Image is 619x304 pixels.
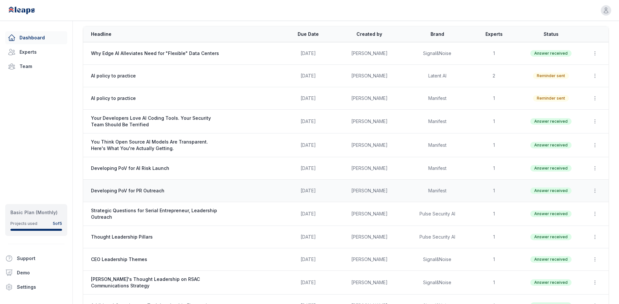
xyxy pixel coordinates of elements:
td: 1 [471,180,517,202]
span: [DATE] [301,234,316,240]
a: Experts [5,46,67,59]
span: Answer received [530,234,572,240]
td: [PERSON_NAME] [335,248,403,271]
a: Dashboard [5,31,67,44]
td: [PERSON_NAME] [335,202,403,226]
td: 1 [471,110,517,133]
span: Answer received [530,279,572,286]
td: [PERSON_NAME] [335,271,403,295]
td: Manifest [403,87,471,110]
span: [DATE] [301,188,316,193]
div: 5 of 5 [53,221,62,226]
span: [PERSON_NAME]'s Thought Leadership on RSAC Communications Strategy [91,276,221,289]
span: Answer received [530,256,572,263]
td: 1 [471,226,517,248]
td: Manifest [403,180,471,202]
td: 1 [471,202,517,226]
td: Pulse Security AI [403,226,471,248]
span: Thought Leadership Pillars [91,234,221,240]
div: Projects used [10,221,37,226]
span: Reminder sent [533,95,569,102]
td: Manifest [403,157,471,180]
td: [PERSON_NAME] [335,180,403,202]
span: [DATE] [301,165,316,171]
span: CEO Leadership Themes [91,256,221,263]
span: Developing PoV for PR Outreach [91,187,221,194]
span: [DATE] [301,211,316,216]
img: Leaps [8,3,49,18]
span: Developing PoV for AI Risk Launch [91,165,221,172]
td: [PERSON_NAME] [335,87,403,110]
span: [DATE] [301,118,316,124]
a: Settings [3,281,70,294]
th: Status [517,26,585,42]
th: Headline [83,26,281,42]
span: AI policy to practice [91,95,221,102]
span: Answer received [530,118,572,125]
td: Signal&Noise [403,42,471,65]
td: Pulse Security AI [403,202,471,226]
td: 1 [471,87,517,110]
span: Answer received [530,211,572,217]
span: Answer received [530,50,572,57]
span: Answer received [530,142,572,148]
span: [DATE] [301,50,316,56]
span: [DATE] [301,142,316,148]
span: [DATE] [301,73,316,78]
td: 1 [471,133,517,157]
td: Manifest [403,110,471,133]
span: Reminder sent [533,73,569,79]
span: Your Developers Love AI Coding Tools. Your Security Team Should Be Terrified [91,115,221,128]
td: 1 [471,42,517,65]
span: AI policy to practice [91,73,221,79]
th: Created by [335,26,403,42]
td: [PERSON_NAME] [335,42,403,65]
th: Brand [403,26,471,42]
td: [PERSON_NAME] [335,65,403,87]
span: Why Edge AI Alleviates Need for "Flexible" Data Centers [91,50,221,57]
th: Due Date [281,26,335,42]
span: [DATE] [301,280,316,285]
td: [PERSON_NAME] [335,157,403,180]
td: [PERSON_NAME] [335,110,403,133]
button: Support [3,252,65,265]
div: Basic Plan (Monthly) [10,209,62,216]
th: Experts [471,26,517,42]
span: Answer received [530,165,572,172]
td: [PERSON_NAME] [335,133,403,157]
a: Team [5,60,67,73]
td: 2 [471,65,517,87]
td: Signal&Noise [403,248,471,271]
td: Latent AI [403,65,471,87]
td: Manifest [403,133,471,157]
td: 1 [471,157,517,180]
span: Strategic Questions for Serial Entrepreneur, Leadership Outreach [91,207,221,220]
td: [PERSON_NAME] [335,226,403,248]
td: 1 [471,248,517,271]
td: Signal&Noise [403,271,471,295]
span: [DATE] [301,95,316,101]
span: You Think Open Source AI Models Are Transparent. Here's What You're Actually Getting. [91,139,221,152]
td: 1 [471,271,517,295]
span: Answer received [530,187,572,194]
span: [DATE] [301,256,316,262]
a: Demo [3,266,70,279]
